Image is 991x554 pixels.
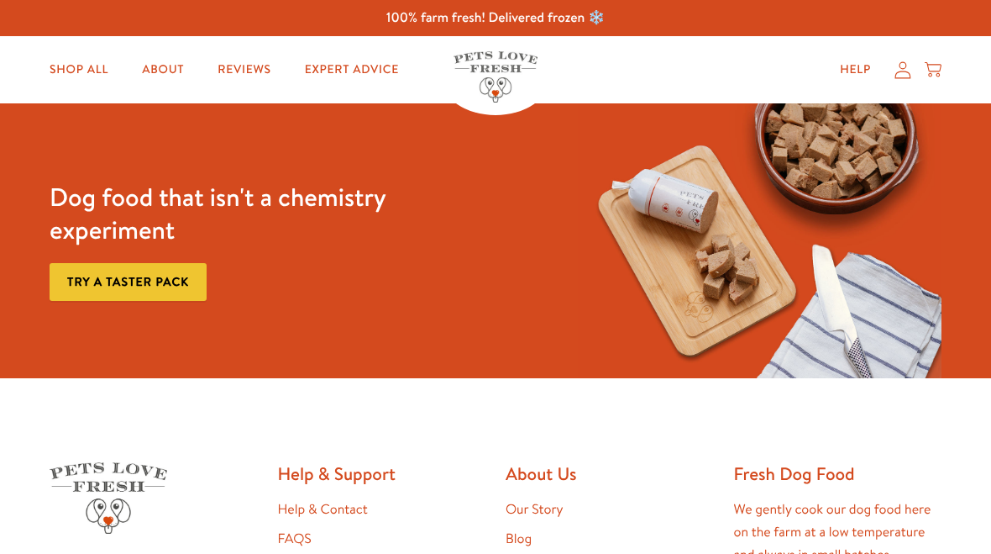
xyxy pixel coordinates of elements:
[826,53,884,87] a: Help
[291,53,412,87] a: Expert Advice
[50,181,413,246] h3: Dog food that isn't a chemistry experiment
[278,530,312,548] a: FAQS
[50,462,167,534] img: Pets Love Fresh
[36,53,122,87] a: Shop All
[454,51,537,103] img: Pets Love Fresh
[506,462,714,485] h2: About Us
[278,500,368,519] a: Help & Contact
[907,475,974,537] iframe: Gorgias live chat messenger
[578,103,941,378] img: Fussy
[506,500,564,519] a: Our Story
[734,462,942,485] h2: Fresh Dog Food
[128,53,197,87] a: About
[50,263,207,301] a: Try a taster pack
[506,530,532,548] a: Blog
[204,53,284,87] a: Reviews
[278,462,486,485] h2: Help & Support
